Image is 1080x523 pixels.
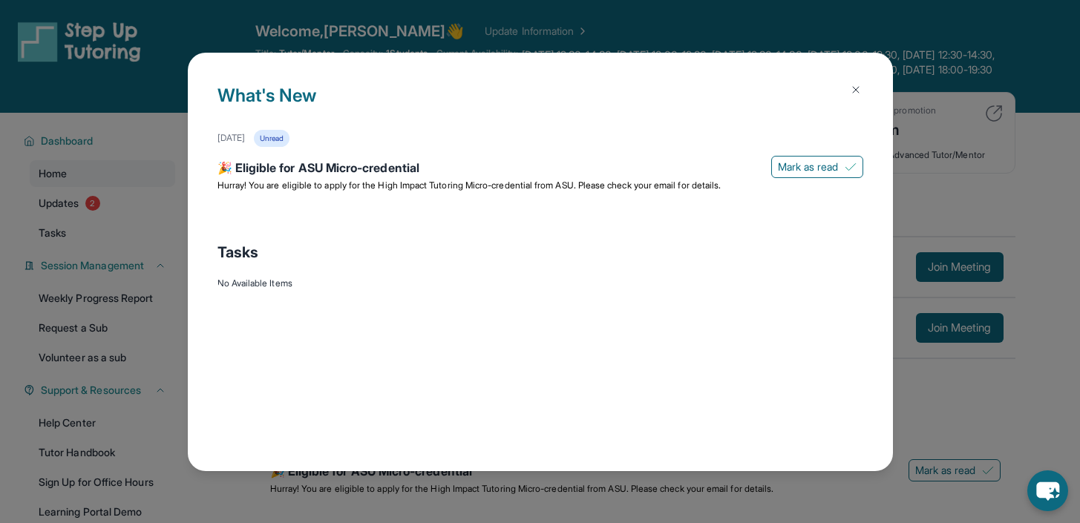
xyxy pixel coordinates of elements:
div: No Available Items [217,277,863,289]
div: 🎉 Eligible for ASU Micro-credential [217,159,863,180]
span: Mark as read [778,159,839,174]
button: Mark as read [771,156,863,178]
button: chat-button [1027,470,1068,511]
div: Unread [254,130,289,147]
img: Mark as read [845,161,857,173]
h1: What's New [217,82,863,130]
span: Hurray! You are eligible to apply for the High Impact Tutoring Micro-credential from ASU. Please ... [217,180,721,191]
img: Close Icon [850,84,862,96]
div: [DATE] [217,132,245,144]
span: Tasks [217,242,258,263]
